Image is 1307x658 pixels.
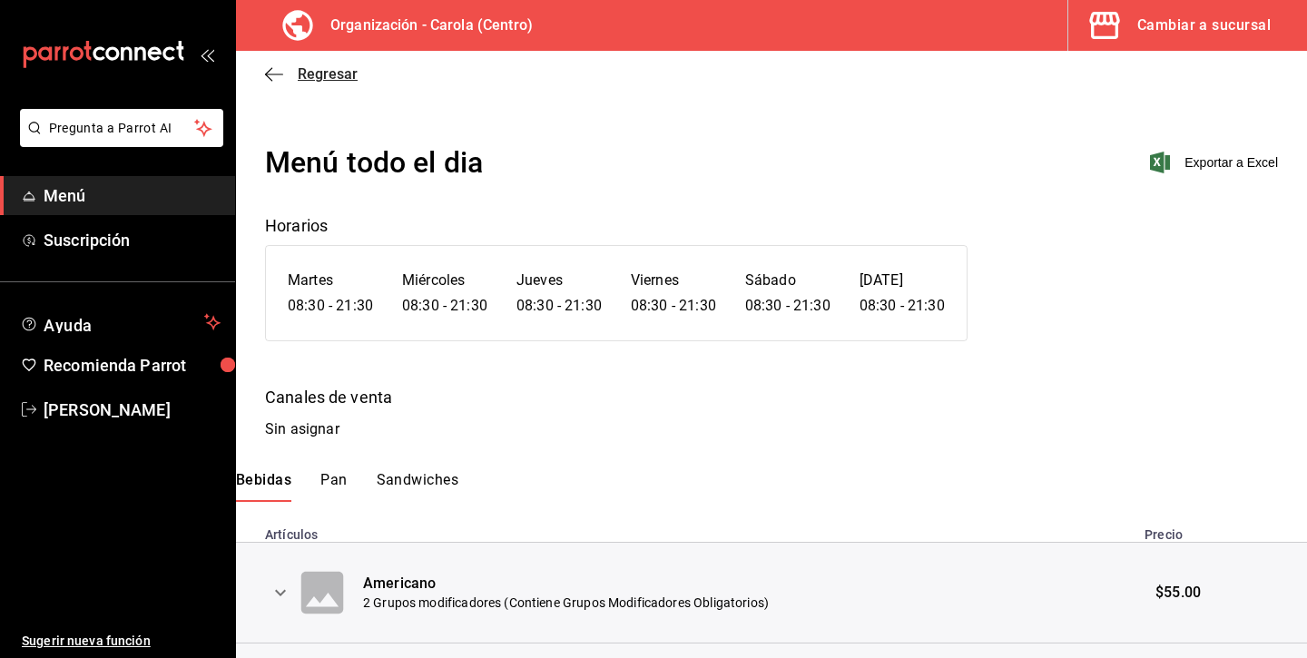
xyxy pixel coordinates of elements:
h6: 08:30 - 21:30 [631,293,716,319]
h6: 08:30 - 21:30 [745,293,830,319]
button: Regresar [265,65,358,83]
span: Ayuda [44,311,197,333]
h6: [DATE] [860,268,945,293]
button: Sandwiches [377,471,459,502]
span: Menú [44,183,221,208]
a: Pregunta a Parrot AI [13,132,223,151]
button: Exportar a Excel [1154,152,1278,173]
div: Horarios [265,213,1278,238]
h6: 08:30 - 21:30 [288,293,373,319]
h3: Organización - Carola (Centro) [316,15,533,36]
p: 2 Grupos modificadores (Contiene Grupos Modificadores Obligatorios) [363,594,769,612]
div: scrollable menu categories [236,471,1307,502]
h6: Martes [288,268,373,293]
h6: Jueves [516,268,602,293]
button: Bebidas [236,471,291,502]
h6: Viernes [631,268,716,293]
button: Pan [320,471,347,502]
h6: Sin asignar [265,417,339,442]
th: Precio [1134,516,1307,543]
h6: Sábado [745,268,830,293]
span: [PERSON_NAME] [44,398,221,422]
button: expand row [265,577,296,608]
div: Canales de venta [265,385,1278,409]
button: open_drawer_menu [200,47,214,62]
h6: Miércoles [402,268,487,293]
span: Suscripción [44,228,221,252]
h6: 08:30 - 21:30 [402,293,487,319]
span: Recomienda Parrot [44,353,221,378]
span: Regresar [298,65,358,83]
span: Pregunta a Parrot AI [49,119,195,138]
div: Cambiar a sucursal [1137,13,1271,38]
div: Menú todo el dia [265,141,483,184]
h6: 08:30 - 21:30 [860,293,945,319]
h6: 08:30 - 21:30 [516,293,602,319]
span: Sugerir nueva función [22,632,221,651]
button: Pregunta a Parrot AI [20,109,223,147]
div: Americano [363,574,769,594]
th: Artículos [236,516,1134,543]
span: $55.00 [1155,583,1201,604]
